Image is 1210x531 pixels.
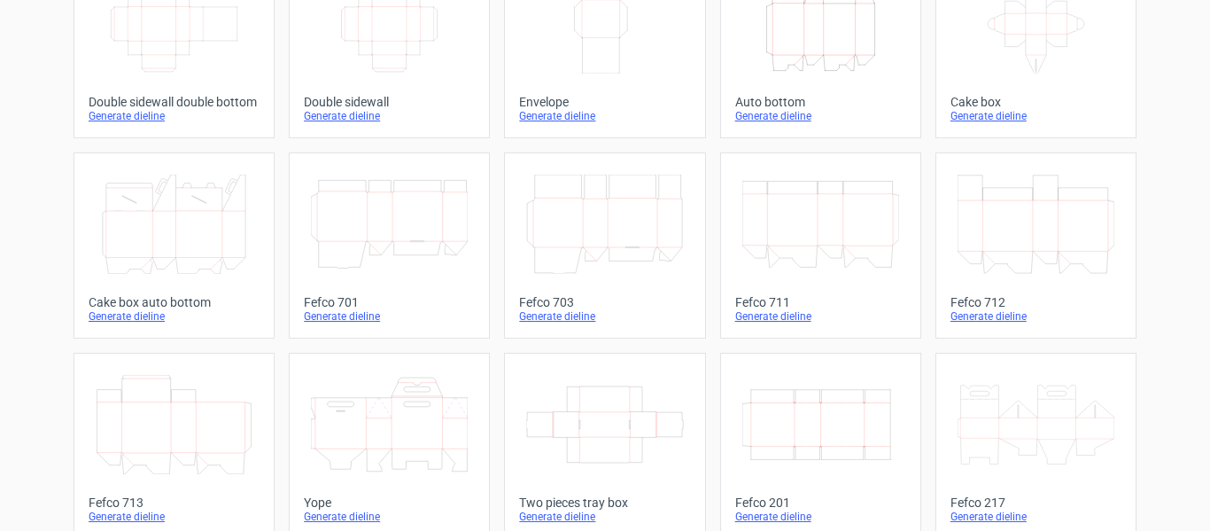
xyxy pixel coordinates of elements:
[89,109,260,123] div: Generate dieline
[304,95,475,109] div: Double sidewall
[89,95,260,109] div: Double sidewall double bottom
[519,95,690,109] div: Envelope
[304,309,475,324] div: Generate dieline
[519,510,690,524] div: Generate dieline
[950,510,1121,524] div: Generate dieline
[950,496,1121,510] div: Fefco 217
[519,295,690,309] div: Fefco 703
[89,295,260,309] div: Cake box auto bottom
[289,152,490,339] a: Fefco 701Generate dieline
[519,109,690,123] div: Generate dieline
[304,510,475,524] div: Generate dieline
[89,496,260,510] div: Fefco 713
[304,295,475,309] div: Fefco 701
[89,309,260,324] div: Generate dieline
[504,152,705,339] a: Fefco 703Generate dieline
[950,295,1121,309] div: Fefco 712
[304,496,475,510] div: Yope
[735,109,906,123] div: Generate dieline
[735,510,906,524] div: Generate dieline
[950,309,1121,324] div: Generate dieline
[735,295,906,309] div: Fefco 711
[304,109,475,123] div: Generate dieline
[950,109,1121,123] div: Generate dieline
[950,95,1121,109] div: Cake box
[735,496,906,510] div: Fefco 201
[519,496,690,510] div: Two pieces tray box
[720,152,921,339] a: Fefco 711Generate dieline
[519,309,690,324] div: Generate dieline
[735,95,906,109] div: Auto bottom
[89,510,260,524] div: Generate dieline
[935,152,1136,339] a: Fefco 712Generate dieline
[735,309,906,324] div: Generate dieline
[74,152,275,339] a: Cake box auto bottomGenerate dieline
